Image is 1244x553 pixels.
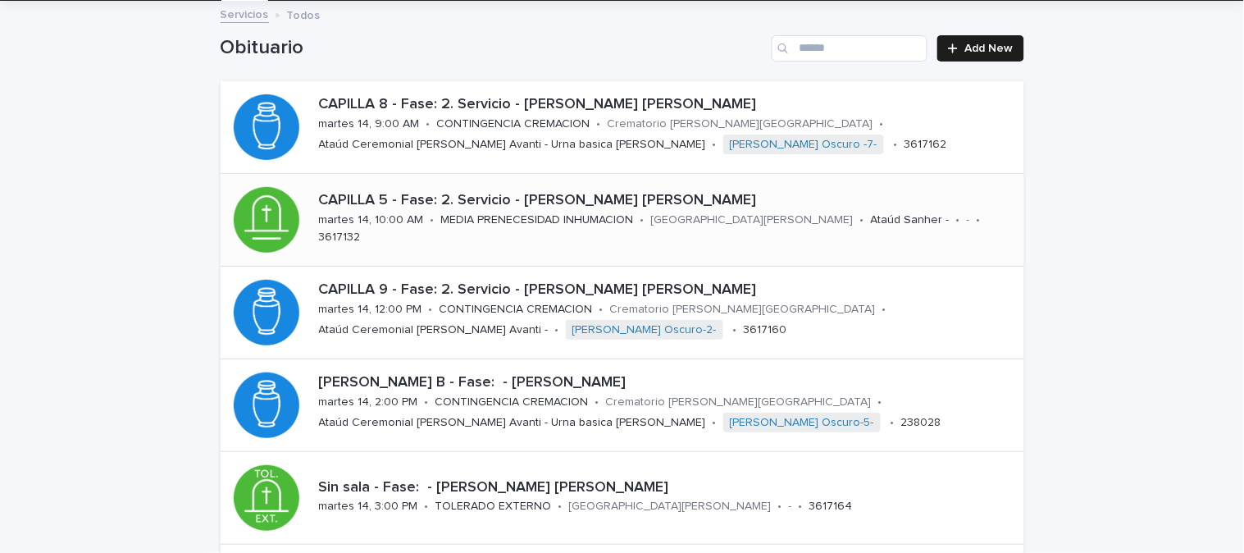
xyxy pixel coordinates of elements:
p: 3617162 [905,138,947,152]
p: MEDIA PRENECESIDAD INHUMACION [441,213,634,227]
p: • [425,395,429,409]
p: • [733,323,737,337]
p: • [640,213,645,227]
p: martes 14, 2:00 PM [319,395,418,409]
a: Sin sala - Fase: - [PERSON_NAME] [PERSON_NAME]martes 14, 3:00 PM•TOLERADO EXTERNO•[GEOGRAPHIC_DAT... [221,452,1024,545]
p: martes 14, 9:00 AM [319,117,420,131]
p: 238028 [901,416,941,430]
p: CONTINGENCIA CREMACION [440,303,593,317]
p: TOLERADO EXTERNO [435,500,552,514]
p: Todos [287,5,321,23]
p: Ataúd Ceremonial [PERSON_NAME] Avanti - Urna basica [PERSON_NAME] [319,138,706,152]
p: • [956,213,960,227]
p: martes 14, 10:00 AM [319,213,424,227]
a: Add New [937,35,1023,62]
a: CAPILLA 9 - Fase: 2. Servicio - [PERSON_NAME] [PERSON_NAME]martes 14, 12:00 PM•CONTINGENCIA CREMA... [221,267,1024,359]
p: CAPILLA 8 - Fase: 2. Servicio - [PERSON_NAME] [PERSON_NAME] [319,96,1018,114]
a: [PERSON_NAME] B - Fase: - [PERSON_NAME]martes 14, 2:00 PM•CONTINGENCIA CREMACION•Crematorio [PERS... [221,359,1024,452]
p: • [878,395,882,409]
p: • [713,416,717,430]
p: • [977,213,981,227]
a: CAPILLA 5 - Fase: 2. Servicio - [PERSON_NAME] [PERSON_NAME]martes 14, 10:00 AM•MEDIA PRENECESIDAD... [221,174,1024,267]
p: Crematorio [PERSON_NAME][GEOGRAPHIC_DATA] [608,117,873,131]
p: • [799,500,803,514]
p: Crematorio [PERSON_NAME][GEOGRAPHIC_DATA] [606,395,872,409]
a: [PERSON_NAME] Oscuro-5- [730,416,874,430]
p: • [713,138,717,152]
p: • [599,303,604,317]
p: • [778,500,782,514]
p: - [967,213,970,227]
p: • [880,117,884,131]
p: [GEOGRAPHIC_DATA][PERSON_NAME] [651,213,854,227]
p: • [597,117,601,131]
span: Add New [965,43,1014,54]
p: Ataúd Sanher - [871,213,950,227]
p: • [425,500,429,514]
p: CONTINGENCIA CREMACION [437,117,590,131]
p: CONTINGENCIA CREMACION [435,395,589,409]
p: martes 14, 3:00 PM [319,500,418,514]
p: • [429,303,433,317]
a: [PERSON_NAME] Oscuro-2- [572,323,717,337]
p: • [882,303,886,317]
p: • [894,138,898,152]
p: Sin sala - Fase: - [PERSON_NAME] [PERSON_NAME] [319,479,1018,497]
a: [PERSON_NAME] Oscuro -7- [730,138,877,152]
p: 3617164 [809,500,853,514]
p: - [789,500,792,514]
p: 3617132 [319,231,361,245]
p: Crematorio [PERSON_NAME][GEOGRAPHIC_DATA] [610,303,876,317]
p: • [426,117,431,131]
p: • [860,213,864,227]
h1: Obituario [221,36,766,60]
p: CAPILLA 5 - Fase: 2. Servicio - [PERSON_NAME] [PERSON_NAME] [319,192,1018,210]
p: [GEOGRAPHIC_DATA][PERSON_NAME] [569,500,772,514]
p: CAPILLA 9 - Fase: 2. Servicio - [PERSON_NAME] [PERSON_NAME] [319,281,1018,299]
a: Servicios [221,4,269,23]
p: • [558,500,563,514]
p: 3617160 [744,323,787,337]
p: • [891,416,895,430]
p: • [555,323,559,337]
p: • [595,395,599,409]
a: CAPILLA 8 - Fase: 2. Servicio - [PERSON_NAME] [PERSON_NAME]martes 14, 9:00 AM•CONTINGENCIA CREMAC... [221,81,1024,174]
p: • [431,213,435,227]
p: Ataúd Ceremonial [PERSON_NAME] Avanti - [319,323,549,337]
input: Search [772,35,927,62]
p: martes 14, 12:00 PM [319,303,422,317]
p: Ataúd Ceremonial [PERSON_NAME] Avanti - Urna basica [PERSON_NAME] [319,416,706,430]
p: [PERSON_NAME] B - Fase: - [PERSON_NAME] [319,374,1018,392]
